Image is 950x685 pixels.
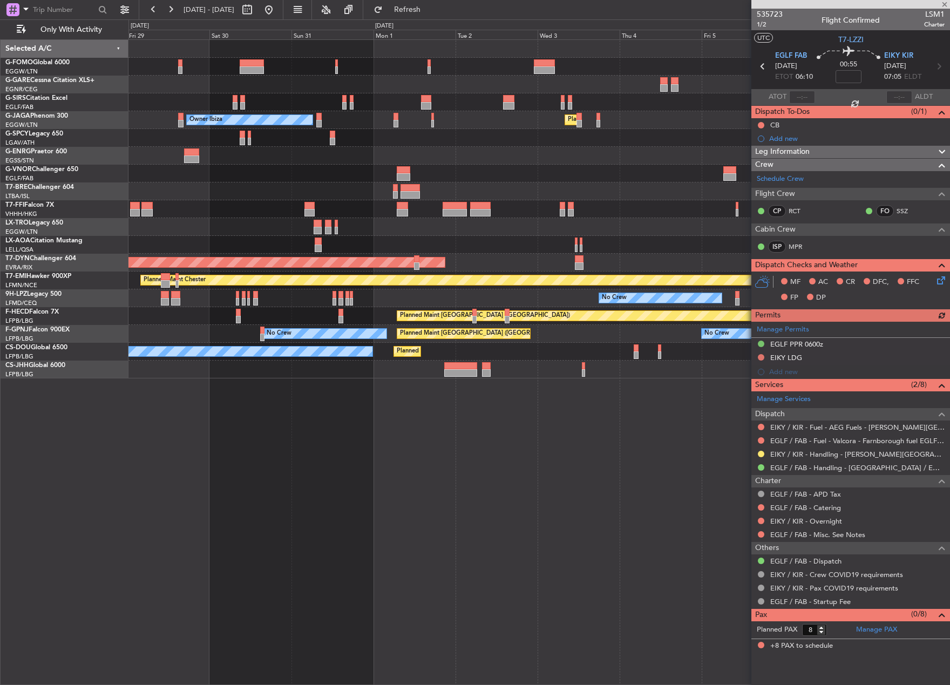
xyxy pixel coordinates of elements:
[5,352,33,361] a: LFPB/LBG
[884,51,913,62] span: EIKY KIR
[5,309,29,315] span: F-HECD
[144,272,206,288] div: Planned Maint Chester
[755,146,810,158] span: Leg Information
[397,343,567,360] div: Planned Maint [GEOGRAPHIC_DATA] ([GEOGRAPHIC_DATA])
[768,205,786,217] div: CP
[5,362,29,369] span: CS-JHH
[796,72,813,83] span: 06:10
[5,210,37,218] a: VHHH/HKG
[911,608,927,620] span: (0/8)
[209,30,291,39] div: Sat 30
[5,103,33,111] a: EGLF/FAB
[789,206,813,216] a: RCT
[5,202,24,208] span: T7-FFI
[5,273,71,280] a: T7-EMIHawker 900XP
[790,293,798,303] span: FP
[757,9,783,20] span: 535723
[5,166,78,173] a: G-VNORChallenger 650
[702,30,784,39] div: Fri 5
[5,370,33,378] a: LFPB/LBG
[369,1,433,18] button: Refresh
[5,59,70,66] a: G-FOMOGlobal 6000
[385,6,430,13] span: Refresh
[822,15,880,26] div: Flight Confirmed
[884,72,901,83] span: 07:05
[846,277,855,288] span: CR
[602,290,627,306] div: No Crew
[924,9,945,20] span: LSM1
[184,5,234,15] span: [DATE] - [DATE]
[33,2,95,18] input: Trip Number
[5,77,30,84] span: G-GARE
[5,255,76,262] a: T7-DYNChallenger 604
[5,362,65,369] a: CS-JHHGlobal 6000
[873,277,889,288] span: DFC,
[770,120,779,130] div: CB
[884,61,906,72] span: [DATE]
[755,188,795,200] span: Flight Crew
[620,30,702,39] div: Thu 4
[770,463,945,472] a: EGLF / FAB - Handling - [GEOGRAPHIC_DATA] / EGLF / FAB
[5,291,62,297] a: 9H-LPZLegacy 500
[5,131,29,137] span: G-SPCY
[904,72,921,83] span: ELDT
[770,490,841,499] a: EGLF / FAB - APD Tax
[770,584,898,593] a: EIKY / KIR - Pax COVID19 requirements
[924,20,945,29] span: Charter
[5,113,68,119] a: G-JAGAPhenom 300
[755,475,781,487] span: Charter
[911,106,927,117] span: (0/1)
[5,291,27,297] span: 9H-LPZ
[5,238,30,244] span: LX-AOA
[770,450,945,459] a: EIKY / KIR - Handling - [PERSON_NAME][GEOGRAPHIC_DATA] Plc EIKY / KIR
[5,148,31,155] span: G-ENRG
[704,325,729,342] div: No Crew
[757,625,797,635] label: Planned PAX
[5,327,29,333] span: F-GPNJ
[789,242,813,252] a: MPR
[5,317,33,325] a: LFPB/LBG
[5,184,28,191] span: T7-BRE
[907,277,919,288] span: FFC
[5,184,74,191] a: T7-BREChallenger 604
[770,641,833,652] span: +8 PAX to schedule
[131,22,149,31] div: [DATE]
[5,85,38,93] a: EGNR/CEG
[897,206,921,216] a: SSZ
[775,61,797,72] span: [DATE]
[790,277,800,288] span: MF
[5,139,35,147] a: LGAV/ATH
[911,379,927,390] span: (2/8)
[5,255,30,262] span: T7-DYN
[840,59,857,70] span: 00:55
[755,408,785,421] span: Dispatch
[757,20,783,29] span: 1/2
[757,394,811,405] a: Manage Services
[5,273,26,280] span: T7-EMI
[769,92,786,103] span: ATOT
[915,92,933,103] span: ALDT
[818,277,828,288] span: AC
[757,174,804,185] a: Schedule Crew
[189,112,222,128] div: Owner Ibiza
[5,59,33,66] span: G-FOMO
[775,51,807,62] span: EGLF FAB
[400,325,570,342] div: Planned Maint [GEOGRAPHIC_DATA] ([GEOGRAPHIC_DATA])
[5,327,70,333] a: F-GPNJFalcon 900EX
[770,517,842,526] a: EIKY / KIR - Overnight
[5,335,33,343] a: LFPB/LBG
[5,121,38,129] a: EGGW/LTN
[755,542,779,554] span: Others
[5,174,33,182] a: EGLF/FAB
[5,148,67,155] a: G-ENRGPraetor 600
[5,166,32,173] span: G-VNOR
[5,238,83,244] a: LX-AOACitation Mustang
[568,112,738,128] div: Planned Maint [GEOGRAPHIC_DATA] ([GEOGRAPHIC_DATA])
[770,423,945,432] a: EIKY / KIR - Fuel - AEG Fuels - [PERSON_NAME][GEOGRAPHIC_DATA] Fuel EIKY / KIR
[5,95,26,101] span: G-SIRS
[769,134,945,143] div: Add new
[5,67,38,76] a: EGGW/LTN
[456,30,538,39] div: Tue 2
[5,113,30,119] span: G-JAGA
[5,263,32,272] a: EVRA/RIX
